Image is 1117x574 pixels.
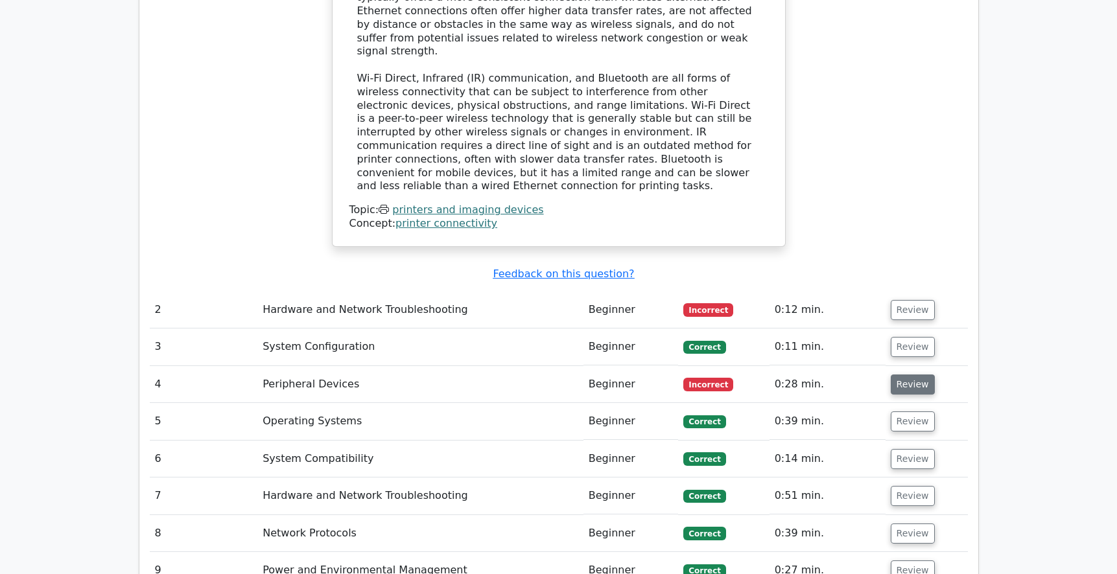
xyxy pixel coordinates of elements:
span: Incorrect [683,303,733,316]
button: Review [891,374,935,395]
td: 3 [150,328,258,365]
a: Feedback on this question? [493,268,634,280]
td: 6 [150,441,258,477]
td: 0:28 min. [770,366,886,403]
td: Operating Systems [257,403,583,440]
button: Review [891,300,935,320]
button: Review [891,411,935,431]
button: Review [891,449,935,469]
td: 5 [150,403,258,440]
button: Review [891,523,935,544]
td: Beginner [583,366,679,403]
td: 4 [150,366,258,403]
td: Beginner [583,477,679,514]
span: Correct [683,452,725,465]
td: Beginner [583,292,679,328]
span: Correct [683,490,725,503]
td: Beginner [583,441,679,477]
td: System Configuration [257,328,583,365]
span: Correct [683,341,725,354]
td: Beginner [583,515,679,552]
div: Topic: [349,203,768,217]
td: 0:39 min. [770,403,886,440]
span: Incorrect [683,378,733,391]
td: 0:51 min. [770,477,886,514]
td: Beginner [583,328,679,365]
td: 0:39 min. [770,515,886,552]
button: Review [891,337,935,357]
td: 7 [150,477,258,514]
td: Network Protocols [257,515,583,552]
div: Concept: [349,217,768,231]
span: Correct [683,527,725,540]
a: printers and imaging devices [392,203,543,216]
td: Peripheral Devices [257,366,583,403]
td: System Compatibility [257,441,583,477]
td: 8 [150,515,258,552]
td: Hardware and Network Troubleshooting [257,292,583,328]
td: 2 [150,292,258,328]
a: printer connectivity [395,217,497,229]
td: 0:12 min. [770,292,886,328]
span: Correct [683,415,725,428]
button: Review [891,486,935,506]
td: 0:14 min. [770,441,886,477]
td: Hardware and Network Troubleshooting [257,477,583,514]
td: Beginner [583,403,679,440]
td: 0:11 min. [770,328,886,365]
